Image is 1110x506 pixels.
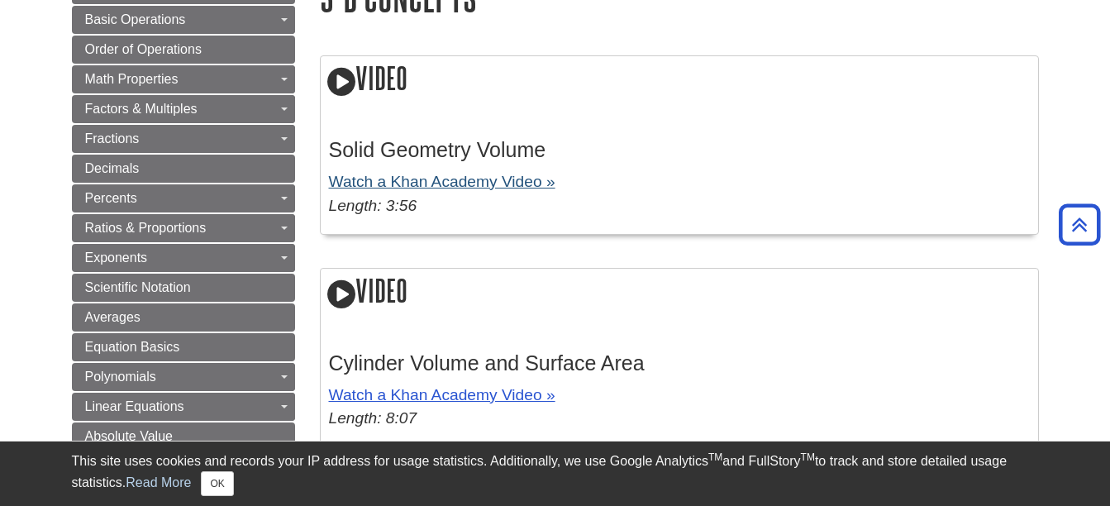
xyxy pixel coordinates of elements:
span: Order of Operations [85,42,202,56]
a: Fractions [72,125,295,153]
sup: TM [801,451,815,463]
a: Ratios & Proportions [72,214,295,242]
a: Averages [72,303,295,332]
a: Math Properties [72,65,295,93]
sup: TM [708,451,722,463]
span: Exponents [85,251,148,265]
span: Basic Operations [85,12,186,26]
a: Order of Operations [72,36,295,64]
h2: Video [321,269,1038,316]
em: Length: 3:56 [329,197,417,214]
span: Averages [85,310,141,324]
span: Linear Equations [85,399,184,413]
a: Decimals [72,155,295,183]
a: Back to Top [1053,213,1106,236]
span: Decimals [85,161,140,175]
a: Polynomials [72,363,295,391]
a: Absolute Value [72,422,295,451]
a: Exponents [72,244,295,272]
a: Factors & Multiples [72,95,295,123]
a: Basic Operations [72,6,295,34]
em: Length: 8:07 [329,409,417,427]
a: Scientific Notation [72,274,295,302]
span: Absolute Value [85,429,173,443]
a: Equation Basics [72,333,295,361]
span: Ratios & Proportions [85,221,207,235]
span: Equation Basics [85,340,180,354]
h3: Solid Geometry Volume [329,138,1030,162]
button: Close [201,471,233,496]
span: Scientific Notation [85,280,191,294]
div: This site uses cookies and records your IP address for usage statistics. Additionally, we use Goo... [72,451,1039,496]
span: Fractions [85,131,140,146]
span: Polynomials [85,370,156,384]
h2: Video [321,56,1038,103]
a: Watch a Khan Academy Video » [329,386,555,403]
a: Linear Equations [72,393,295,421]
span: Factors & Multiples [85,102,198,116]
a: Watch a Khan Academy Video » [329,173,555,190]
span: Percents [85,191,137,205]
a: Read More [126,475,191,489]
h3: Cylinder Volume and Surface Area [329,351,1030,375]
span: Math Properties [85,72,179,86]
a: Percents [72,184,295,212]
